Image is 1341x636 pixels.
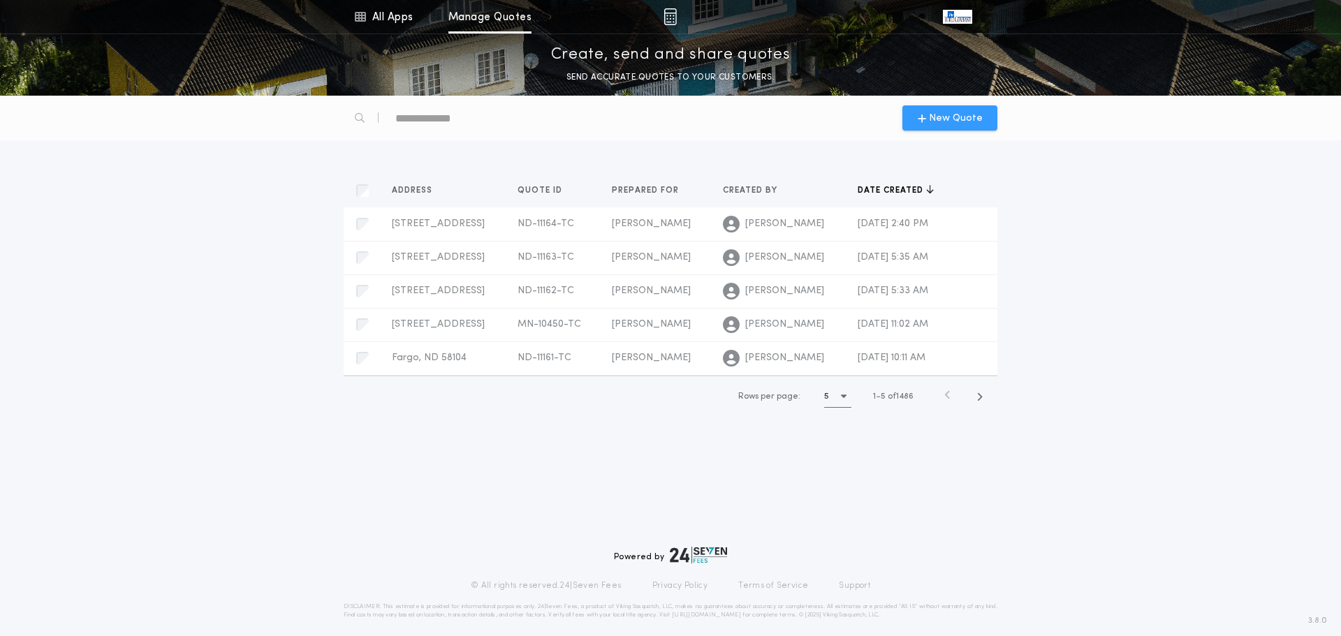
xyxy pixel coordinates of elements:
[344,602,997,619] p: DISCLAIMER: This estimate is provided for informational purposes only. 24|Seven Fees, a product o...
[873,392,876,401] span: 1
[612,353,691,363] span: [PERSON_NAME]
[551,44,791,66] p: Create, send and share quotes
[392,185,435,196] span: Address
[664,8,677,25] img: img
[392,319,485,330] span: [STREET_ADDRESS]
[670,547,727,563] img: logo
[518,353,571,363] span: ND-11161-TC
[745,251,824,265] span: [PERSON_NAME]
[858,286,928,296] span: [DATE] 5:33 AM
[614,547,727,563] div: Powered by
[858,185,926,196] span: Date created
[888,390,914,403] span: of 1486
[612,219,691,229] span: [PERSON_NAME]
[518,219,574,229] span: ND-11164-TC
[824,390,829,404] h1: 5
[858,252,928,262] span: [DATE] 5:35 AM
[902,105,997,131] button: New Quote
[738,392,800,401] span: Rows per page:
[392,252,485,262] span: [STREET_ADDRESS]
[518,319,581,330] span: MN-10450-TC
[612,319,691,330] span: [PERSON_NAME]
[612,286,691,296] span: [PERSON_NAME]
[881,392,886,401] span: 5
[929,111,983,126] span: New Quote
[518,185,565,196] span: Quote ID
[1308,614,1327,627] span: 3.8.0
[858,353,925,363] span: [DATE] 10:11 AM
[839,580,870,591] a: Support
[392,286,485,296] span: [STREET_ADDRESS]
[518,252,574,262] span: ND-11163-TC
[392,184,443,198] button: Address
[471,580,622,591] p: © All rights reserved. 24|Seven Fees
[518,286,574,296] span: ND-11162-TC
[566,71,775,84] p: SEND ACCURATE QUOTES TO YOUR CUSTOMERS.
[745,351,824,365] span: [PERSON_NAME]
[824,385,851,408] button: 5
[612,252,691,262] span: [PERSON_NAME]
[858,319,928,330] span: [DATE] 11:02 AM
[672,612,741,618] a: [URL][DOMAIN_NAME]
[723,184,788,198] button: Created by
[858,184,934,198] button: Date created
[723,185,780,196] span: Created by
[745,284,824,298] span: [PERSON_NAME]
[652,580,708,591] a: Privacy Policy
[612,185,682,196] span: Prepared for
[858,219,928,229] span: [DATE] 2:40 PM
[745,217,824,231] span: [PERSON_NAME]
[392,219,485,229] span: [STREET_ADDRESS]
[738,580,808,591] a: Terms of Service
[943,10,972,24] img: vs-icon
[518,184,573,198] button: Quote ID
[745,318,824,332] span: [PERSON_NAME]
[392,353,467,363] span: Fargo, ND 58104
